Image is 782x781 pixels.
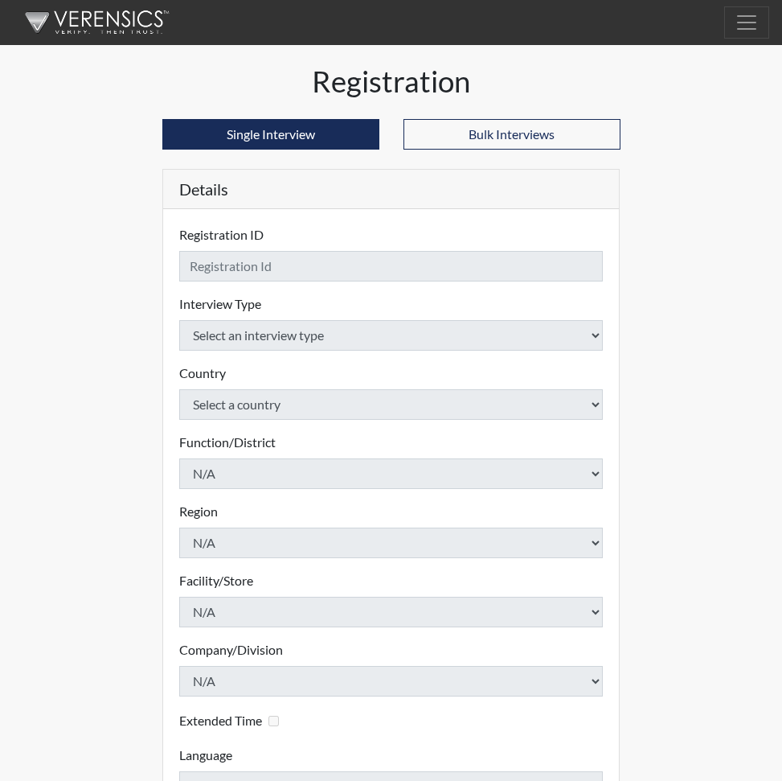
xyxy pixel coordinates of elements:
label: Country [179,364,226,383]
label: Language [179,746,232,765]
button: Bulk Interviews [403,119,620,150]
label: Facility/Store [179,571,253,590]
label: Region [179,502,218,521]
label: Extended Time [179,711,262,730]
input: Insert a Registration ID, which needs to be a unique alphanumeric value for each interviewee [179,251,604,282]
label: Company/Division [179,640,283,660]
button: Single Interview [162,119,379,150]
div: Checking this box will provide the interviewee with an accomodation of extra time to answer each ... [179,709,285,733]
h1: Registration [162,64,620,100]
label: Function/District [179,433,276,452]
h5: Details [163,170,620,209]
label: Interview Type [179,294,261,314]
label: Registration ID [179,225,264,245]
button: Toggle navigation [724,6,769,39]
